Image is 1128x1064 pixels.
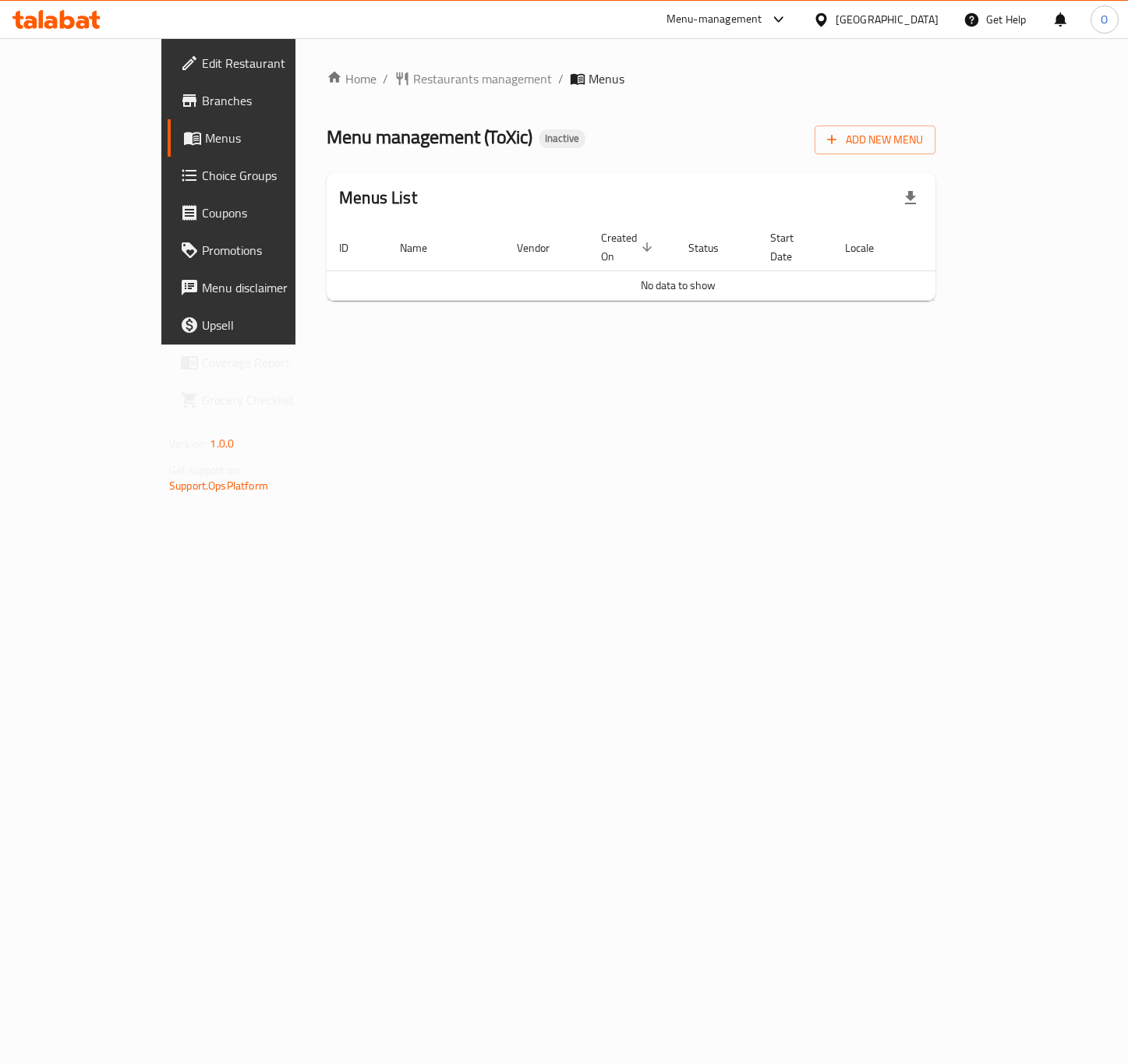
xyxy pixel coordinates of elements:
div: [GEOGRAPHIC_DATA] [836,11,939,28]
a: Upsell [168,306,350,344]
span: Menus [205,129,338,147]
span: Version: [169,433,207,454]
div: Export file [892,179,929,217]
span: Coupons [202,203,338,222]
span: O [1101,11,1108,28]
span: No data to show [641,275,716,295]
a: Edit Restaurant [168,44,350,82]
button: Add New Menu [815,125,935,154]
span: 1.0.0 [210,433,234,454]
a: Coverage Report [168,344,350,381]
span: Edit Restaurant [202,54,338,72]
th: Actions [913,224,1030,271]
table: enhanced table [327,224,1030,301]
span: Promotions [202,241,338,260]
div: Menu-management [667,10,762,29]
a: Restaurants management [394,69,552,88]
span: Menu management ( ToXic ) [327,119,532,154]
span: Get support on: [169,460,241,480]
a: Menu disclaimer [168,269,350,306]
a: Menus [168,119,350,157]
span: Start Date [770,228,814,266]
span: Add New Menu [827,130,923,150]
a: Coupons [168,194,350,232]
span: Restaurants management [413,69,552,88]
a: Promotions [168,232,350,269]
div: Inactive [539,129,585,148]
span: Name [400,239,447,257]
a: Choice Groups [168,157,350,194]
span: Menu disclaimer [202,278,338,297]
a: Support.OpsPlatform [169,475,268,496]
span: Inactive [539,132,585,145]
span: Created On [601,228,657,266]
span: Grocery Checklist [202,391,338,409]
span: Menus [589,69,624,88]
span: Branches [202,91,338,110]
span: Upsell [202,316,338,334]
a: Grocery Checklist [168,381,350,419]
span: Coverage Report [202,353,338,372]
h2: Menus List [339,186,417,210]
span: ID [339,239,369,257]
a: Branches [168,82,350,119]
a: Home [327,69,377,88]
span: Vendor [517,239,570,257]
li: / [383,69,388,88]
nav: breadcrumb [327,69,935,88]
li: / [558,69,564,88]
span: Status [688,239,739,257]
span: Choice Groups [202,166,338,185]
span: Locale [845,239,894,257]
